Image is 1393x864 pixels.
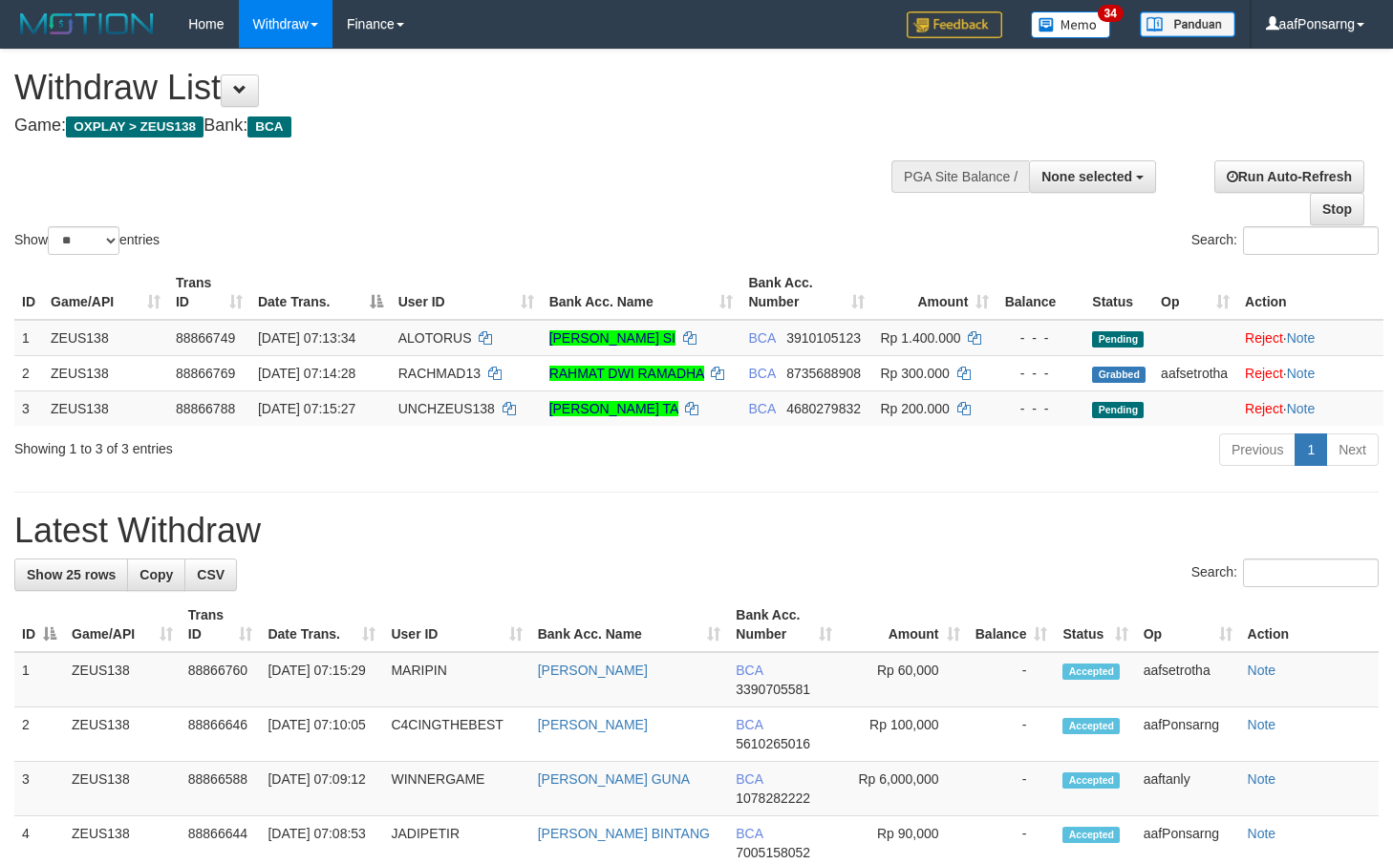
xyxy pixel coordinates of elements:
td: aaftanly [1136,762,1240,816]
span: Copy 3390705581 to clipboard [736,682,810,697]
th: Trans ID: activate to sort column ascending [168,265,250,320]
th: Trans ID: activate to sort column ascending [181,598,261,652]
a: Stop [1310,193,1364,225]
span: Accepted [1062,827,1120,843]
td: 88866646 [181,707,261,762]
span: Copy 7005158052 to clipboard [736,845,810,860]
a: Show 25 rows [14,558,128,591]
img: panduan.png [1140,11,1235,37]
span: None selected [1041,169,1132,184]
a: [PERSON_NAME] GUNA [538,771,690,787]
span: Copy 1078282222 to clipboard [736,790,810,806]
span: RACHMAD13 [398,366,481,381]
td: aafsetrotha [1136,652,1240,707]
span: BCA [736,663,762,678]
td: 2 [14,355,43,390]
td: ZEUS138 [43,355,168,390]
span: Grabbed [1092,367,1146,383]
td: C4CINGTHEBEST [383,707,529,762]
span: BCA [736,826,762,841]
th: Balance [997,265,1084,320]
a: Run Auto-Refresh [1214,160,1364,193]
th: User ID: activate to sort column ascending [391,265,542,320]
input: Search: [1243,226,1379,255]
th: Date Trans.: activate to sort column descending [250,265,391,320]
a: Reject [1245,330,1283,346]
td: · [1237,390,1383,426]
span: Rp 1.400.000 [880,330,960,346]
img: Button%20Memo.svg [1031,11,1111,38]
a: Next [1326,433,1379,466]
a: CSV [184,558,237,591]
td: · [1237,355,1383,390]
a: Note [1248,771,1276,787]
th: Action [1240,598,1379,652]
td: 3 [14,390,43,426]
td: 88866760 [181,652,261,707]
select: Showentries [48,226,119,255]
a: Note [1287,330,1316,346]
input: Search: [1243,558,1379,587]
td: aafsetrotha [1153,355,1237,390]
span: [DATE] 07:13:34 [258,330,355,346]
td: 1 [14,652,64,707]
th: Date Trans.: activate to sort column ascending [260,598,383,652]
div: - - - [1004,328,1077,348]
td: [DATE] 07:15:29 [260,652,383,707]
span: BCA [748,366,775,381]
a: Note [1287,401,1316,416]
a: [PERSON_NAME] TA [549,401,678,416]
span: 88866769 [176,366,235,381]
td: [DATE] 07:09:12 [260,762,383,816]
th: ID [14,265,43,320]
span: BCA [736,717,762,732]
a: Reject [1245,401,1283,416]
th: Bank Acc. Name: activate to sort column ascending [542,265,741,320]
a: Previous [1219,433,1296,466]
th: Bank Acc. Name: activate to sort column ascending [530,598,729,652]
a: Note [1287,366,1316,381]
th: Bank Acc. Number: activate to sort column ascending [740,265,872,320]
a: 1 [1295,433,1327,466]
a: Note [1248,826,1276,841]
img: MOTION_logo.png [14,10,160,38]
td: [DATE] 07:10:05 [260,707,383,762]
a: [PERSON_NAME] [538,663,648,678]
h4: Game: Bank: [14,116,910,136]
td: 1 [14,320,43,356]
h1: Latest Withdraw [14,512,1379,550]
span: ALOTORUS [398,330,472,346]
span: Rp 300.000 [880,366,949,381]
th: ID: activate to sort column descending [14,598,64,652]
span: Pending [1092,402,1144,418]
button: None selected [1029,160,1156,193]
td: Rp 100,000 [840,707,968,762]
span: UNCHZEUS138 [398,401,495,416]
th: User ID: activate to sort column ascending [383,598,529,652]
span: 88866788 [176,401,235,416]
div: PGA Site Balance / [891,160,1029,193]
span: Rp 200.000 [880,401,949,416]
span: 34 [1098,5,1124,22]
th: Balance: activate to sort column ascending [968,598,1056,652]
th: Action [1237,265,1383,320]
span: BCA [748,330,775,346]
td: ZEUS138 [43,320,168,356]
td: ZEUS138 [64,652,181,707]
span: [DATE] 07:14:28 [258,366,355,381]
td: - [968,762,1056,816]
span: Accepted [1062,772,1120,789]
td: · [1237,320,1383,356]
a: [PERSON_NAME] BINTANG [538,826,710,841]
td: aafPonsarng [1136,707,1240,762]
td: ZEUS138 [64,707,181,762]
th: Game/API: activate to sort column ascending [43,265,168,320]
td: - [968,652,1056,707]
span: BCA [736,771,762,787]
span: Copy [139,567,173,582]
span: 88866749 [176,330,235,346]
th: Game/API: activate to sort column ascending [64,598,181,652]
td: 3 [14,762,64,816]
th: Status [1084,265,1153,320]
td: 2 [14,707,64,762]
